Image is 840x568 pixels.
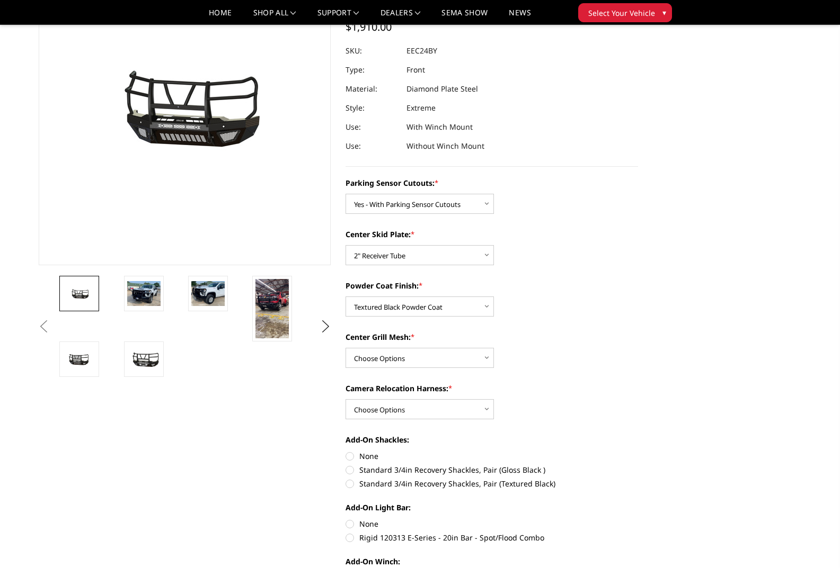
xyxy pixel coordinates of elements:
[253,9,296,24] a: shop all
[346,41,399,60] dt: SKU:
[588,7,655,19] span: Select Your Vehicle
[346,478,638,489] label: Standard 3/4in Recovery Shackles, Pair (Textured Black)
[406,79,478,98] dd: Diamond Plate Steel
[346,280,638,291] label: Powder Coat Finish:
[406,41,437,60] dd: EEC24BY
[441,9,488,24] a: SEMA Show
[346,60,399,79] dt: Type:
[317,319,333,335] button: Next
[346,532,638,543] label: Rigid 120313 E-Series - 20in Bar - Spot/Flood Combo
[662,7,666,18] span: ▾
[578,3,672,22] button: Select Your Vehicle
[406,60,425,79] dd: Front
[317,9,359,24] a: Support
[406,137,484,156] dd: Without Winch Mount
[346,137,399,156] dt: Use:
[209,9,232,24] a: Home
[255,279,289,338] img: 2024-2025 Chevrolet 2500-3500 - T2 Series - Extreme Front Bumper (receiver or winch)
[346,556,638,567] label: Add-On Winch:
[346,177,638,188] label: Parking Sensor Cutouts:
[63,350,96,368] img: 2024-2025 Chevrolet 2500-3500 - T2 Series - Extreme Front Bumper (receiver or winch)
[381,9,421,24] a: Dealers
[406,118,473,137] dd: With Winch Mount
[127,281,161,306] img: 2024-2025 Chevrolet 2500-3500 - T2 Series - Extreme Front Bumper (receiver or winch)
[346,20,392,34] span: $1,910.00
[346,383,638,394] label: Camera Relocation Harness:
[346,464,638,475] label: Standard 3/4in Recovery Shackles, Pair (Gloss Black )
[346,450,638,462] label: None
[509,9,530,24] a: News
[63,286,96,301] img: 2024-2025 Chevrolet 2500-3500 - T2 Series - Extreme Front Bumper (receiver or winch)
[406,98,436,118] dd: Extreme
[346,502,638,513] label: Add-On Light Bar:
[346,98,399,118] dt: Style:
[346,518,638,529] label: None
[346,331,638,342] label: Center Grill Mesh:
[346,79,399,98] dt: Material:
[36,319,52,335] button: Previous
[191,281,225,306] img: 2024-2025 Chevrolet 2500-3500 - T2 Series - Extreme Front Bumper (receiver or winch)
[346,229,638,240] label: Center Skid Plate:
[127,350,161,368] img: 2024-2025 Chevrolet 2500-3500 - T2 Series - Extreme Front Bumper (receiver or winch)
[346,118,399,137] dt: Use:
[346,434,638,445] label: Add-On Shackles:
